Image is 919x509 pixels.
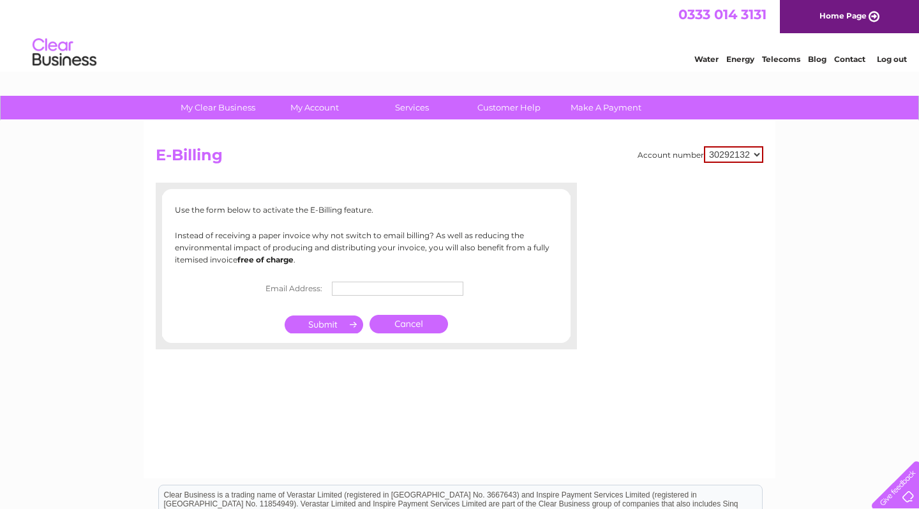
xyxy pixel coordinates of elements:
[237,255,294,264] b: free of charge
[762,54,800,64] a: Telecoms
[359,96,465,119] a: Services
[456,96,562,119] a: Customer Help
[808,54,826,64] a: Blog
[834,54,865,64] a: Contact
[638,146,763,163] div: Account number
[159,7,762,62] div: Clear Business is a trading name of Verastar Limited (registered in [GEOGRAPHIC_DATA] No. 3667643...
[175,204,558,216] p: Use the form below to activate the E-Billing feature.
[156,146,763,171] h2: E-Billing
[285,315,363,333] input: Submit
[262,96,368,119] a: My Account
[877,54,907,64] a: Log out
[165,96,271,119] a: My Clear Business
[694,54,719,64] a: Water
[32,33,97,72] img: logo.png
[553,96,659,119] a: Make A Payment
[678,6,766,22] a: 0333 014 3131
[726,54,754,64] a: Energy
[259,278,329,299] th: Email Address:
[175,229,558,266] p: Instead of receiving a paper invoice why not switch to email billing? As well as reducing the env...
[370,315,448,333] a: Cancel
